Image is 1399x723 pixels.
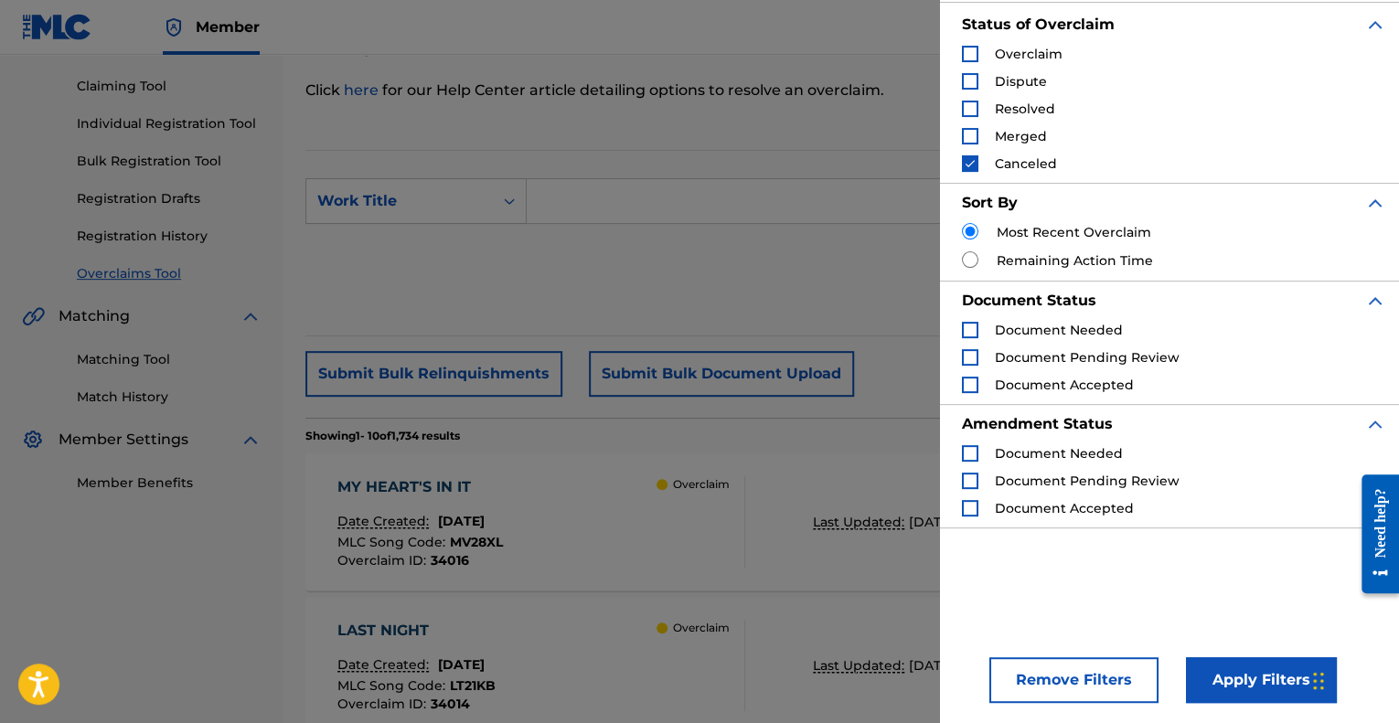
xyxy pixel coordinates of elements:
span: [DATE] [909,514,954,530]
a: Match History [77,388,262,407]
span: [DATE] [438,656,485,673]
div: Drag [1313,654,1324,708]
span: MLC Song Code : [337,534,450,550]
a: MY HEART'S IN ITDate Created:[DATE]MLC Song Code:MV28XLOverclaim ID:34016 OverclaimLast Updated:[... [305,453,1377,590]
span: Member Settings [59,429,188,451]
img: MLC Logo [22,14,92,40]
img: expand [1364,290,1386,312]
button: Submit Bulk Relinquishments [305,351,562,397]
span: Document Accepted [995,377,1134,393]
span: Canceled [995,155,1057,172]
span: Resolved [995,101,1055,117]
div: LAST NIGHT [337,620,496,642]
span: LT21KB [450,677,496,694]
label: Remaining Action Time [997,251,1153,271]
p: Click for our Help Center article detailing options to resolve an overclaim. [305,80,1130,101]
span: [DATE] [438,513,485,529]
img: Top Rightsholder [163,16,185,38]
span: Merged [995,128,1047,144]
button: Apply Filters [1186,657,1337,703]
span: Dispute [995,73,1047,90]
a: Bulk Registration Tool [77,152,262,171]
div: Work Title [317,190,482,212]
span: Overclaim [995,46,1063,62]
span: MLC Song Code : [337,677,450,694]
p: Overclaim [673,476,730,493]
span: Document Pending Review [995,349,1180,366]
strong: Document Status [962,292,1096,309]
div: MY HEART'S IN IT [337,476,503,498]
span: Member [196,16,260,37]
a: here [344,81,382,99]
p: Last Updated: [813,513,909,532]
span: MV28XL [450,534,503,550]
img: expand [240,305,262,327]
span: Document Needed [995,322,1123,338]
span: Document Pending Review [995,473,1180,489]
iframe: Resource Center [1348,460,1399,607]
span: Overclaim ID : [337,696,431,712]
p: Date Created: [337,655,433,675]
a: Registration Drafts [77,189,262,208]
p: Overclaim [673,620,730,636]
span: [DATE] [909,657,954,674]
img: checkbox [964,157,977,170]
a: Claiming Tool [77,77,262,96]
span: Document Accepted [995,500,1134,516]
strong: Sort By [962,194,1018,211]
a: Matching Tool [77,350,262,369]
button: Remove Filters [989,657,1159,703]
a: Member Benefits [77,473,262,493]
img: expand [1364,14,1386,36]
a: Individual Registration Tool [77,114,262,133]
label: Most Recent Overclaim [997,223,1151,242]
a: Registration History [77,227,262,246]
p: Last Updated: [813,656,909,675]
form: Search Form [305,178,1377,308]
strong: Status of Overclaim [962,16,1115,33]
img: expand [1364,413,1386,435]
button: Submit Bulk Document Upload [589,351,854,397]
p: Showing 1 - 10 of 1,734 results [305,428,460,444]
p: Date Created: [337,512,433,531]
img: Member Settings [22,429,44,451]
img: expand [1364,192,1386,214]
span: Overclaim ID : [337,552,431,569]
strong: Amendment Status [962,415,1113,432]
span: Matching [59,305,130,327]
img: expand [240,429,262,451]
iframe: Chat Widget [1308,635,1399,723]
span: Document Needed [995,445,1123,462]
img: Matching [22,305,45,327]
span: 34016 [431,552,469,569]
a: Overclaims Tool [77,264,262,283]
span: 34014 [431,696,470,712]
